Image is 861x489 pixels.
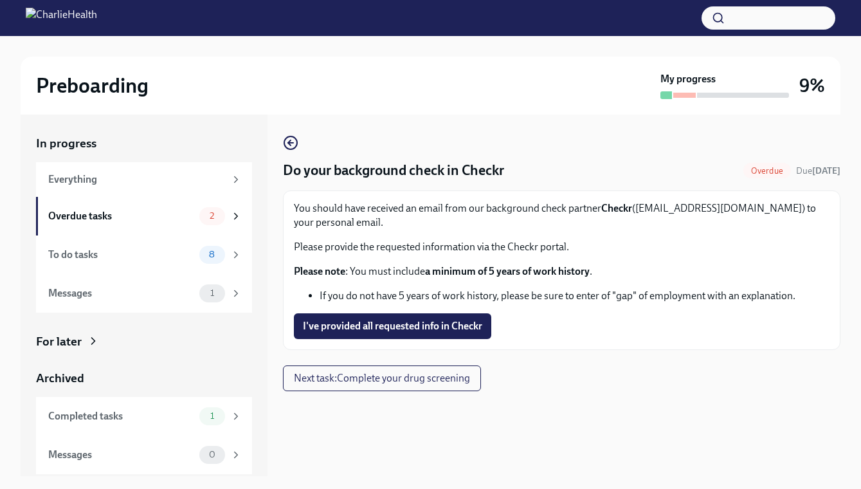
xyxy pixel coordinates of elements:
[743,166,791,176] span: Overdue
[601,202,632,214] strong: Checkr
[36,333,252,350] a: For later
[294,240,829,254] p: Please provide the requested information via the Checkr portal.
[294,265,345,277] strong: Please note
[36,436,252,474] a: Messages0
[48,209,194,223] div: Overdue tasks
[283,365,481,391] button: Next task:Complete your drug screening
[36,73,149,98] h2: Preboarding
[48,172,225,187] div: Everything
[48,286,194,300] div: Messages
[36,135,252,152] a: In progress
[203,411,222,421] span: 1
[799,74,825,97] h3: 9%
[283,161,504,180] h4: Do your background check in Checkr
[796,165,840,177] span: September 26th, 2025 07:00
[36,397,252,436] a: Completed tasks1
[812,165,840,176] strong: [DATE]
[48,448,194,462] div: Messages
[26,8,97,28] img: CharlieHealth
[294,264,829,279] p: : You must include .
[294,372,470,385] span: Next task : Complete your drug screening
[201,250,222,259] span: 8
[36,197,252,235] a: Overdue tasks2
[202,211,222,221] span: 2
[36,274,252,313] a: Messages1
[36,235,252,274] a: To do tasks8
[425,265,590,277] strong: a minimum of 5 years of work history
[294,201,829,230] p: You should have received an email from our background check partner ([EMAIL_ADDRESS][DOMAIN_NAME]...
[201,450,223,459] span: 0
[320,289,829,303] li: If you do not have 5 years of work history, please be sure to enter of "gap" of employment with a...
[303,320,482,333] span: I've provided all requested info in Checkr
[660,72,716,86] strong: My progress
[48,409,194,423] div: Completed tasks
[796,165,840,176] span: Due
[36,333,82,350] div: For later
[36,370,252,387] a: Archived
[294,313,491,339] button: I've provided all requested info in Checkr
[36,162,252,197] a: Everything
[48,248,194,262] div: To do tasks
[203,288,222,298] span: 1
